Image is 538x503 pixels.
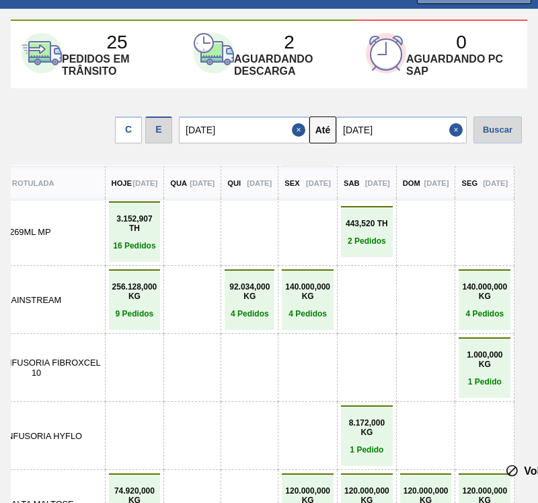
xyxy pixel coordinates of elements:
[112,214,157,233] p: 3.152,907 TH
[285,282,330,318] a: 140.000,000 KG4 Pedidos
[365,179,390,187] p: [DATE]
[247,179,272,187] p: [DATE]
[227,179,241,187] p: Qui
[461,179,477,187] p: Seg
[344,236,389,246] p: 2 Pedidos
[228,282,271,301] p: 92.034,000 KG
[115,116,142,143] div: C
[228,309,271,318] p: 4 Pedidos
[344,445,389,455] p: 1 Pedido
[112,214,157,250] a: 3.152,907 TH16 Pedidos
[228,282,271,318] a: 92.034,000 KG4 Pedidos
[483,179,508,187] p: [DATE]
[62,53,172,77] p: Pedidos em trânsito
[462,282,507,301] p: 140.000,000 KG
[106,32,127,53] p: 25
[449,116,467,143] button: Close
[462,309,507,318] p: 4 Pedidos
[284,179,299,187] p: Sex
[456,32,467,53] p: 0
[462,282,507,318] a: 140.000,000 KG4 Pedidos
[132,179,157,187] p: [DATE]
[406,53,516,77] p: Aguardando PC SAP
[424,179,449,187] p: [DATE]
[145,116,172,143] div: E
[22,33,62,73] img: first-card-icon
[462,350,507,369] p: 1.000,000 KG
[112,179,132,187] p: Hoje
[366,33,406,73] img: third-card-icon
[344,219,389,246] a: 443,520 TH2 Pedidos
[112,309,157,318] p: 9 Pedidos
[170,179,187,187] p: Qua
[145,113,172,143] div: Visão Data de Entrega
[344,179,360,187] p: Sab
[112,241,157,250] p: 16 Pedidos
[309,116,336,143] button: Até
[336,116,467,143] input: dd/mm/yyyy
[112,282,157,301] p: 256.128,000 KG
[344,418,389,437] p: 8.172,000 KG
[234,53,344,77] p: Aguardando descarga
[292,116,309,143] button: Close
[403,179,420,187] p: Dom
[284,32,295,53] p: 2
[190,179,215,187] p: [DATE]
[344,418,389,455] a: 8.172,000 KG1 Pedido
[115,113,142,143] div: Visão data de Coleta
[179,116,309,143] input: dd/mm/yyyy
[194,33,234,73] img: second-card-icon
[285,282,330,301] p: 140.000,000 KG
[112,282,157,318] a: 256.128,000 KG9 Pedidos
[306,179,331,187] p: [DATE]
[285,309,330,318] p: 4 Pedidos
[462,350,507,387] a: 1.000,000 KG1 Pedido
[462,377,507,387] p: 1 Pedido
[473,116,522,143] div: Buscar
[344,219,389,228] p: 443,520 TH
